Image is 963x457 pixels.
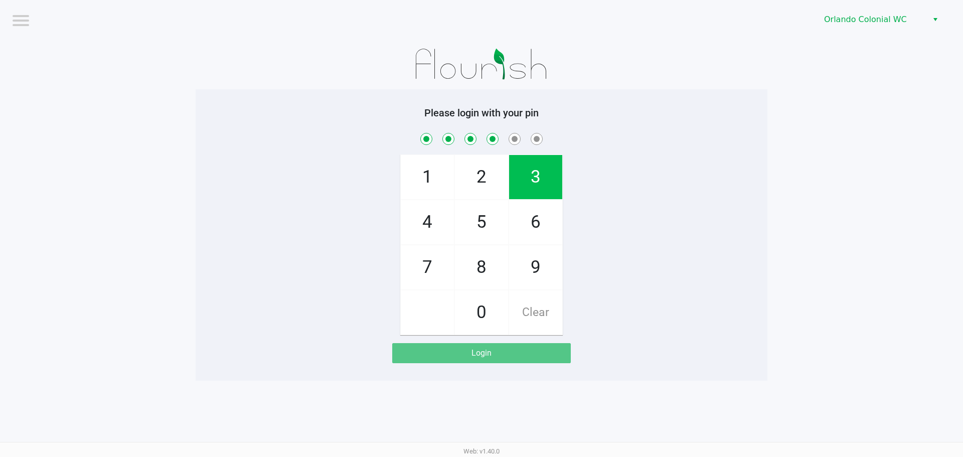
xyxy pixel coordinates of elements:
[509,245,562,289] span: 9
[509,290,562,335] span: Clear
[509,200,562,244] span: 6
[824,14,922,26] span: Orlando Colonial WC
[928,11,942,29] button: Select
[463,447,500,455] span: Web: v1.40.0
[401,155,454,199] span: 1
[401,245,454,289] span: 7
[203,107,760,119] h5: Please login with your pin
[455,155,508,199] span: 2
[509,155,562,199] span: 3
[455,245,508,289] span: 8
[455,290,508,335] span: 0
[401,200,454,244] span: 4
[455,200,508,244] span: 5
